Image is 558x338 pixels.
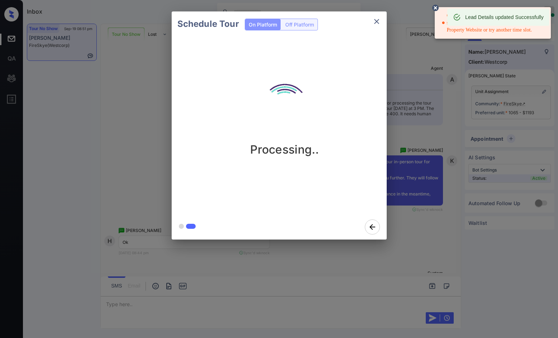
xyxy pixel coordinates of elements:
div: Client Error: Knock is not letting us book this slot, and this is a common issue. Book from the P... [442,9,545,37]
div: Lead Details updated Successfully [465,11,544,24]
button: close [369,14,384,29]
img: loading.aa47eedddbc51aad1905.gif [249,71,321,143]
p: Processing.. [250,143,319,156]
h2: Schedule Tour [172,11,245,37]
